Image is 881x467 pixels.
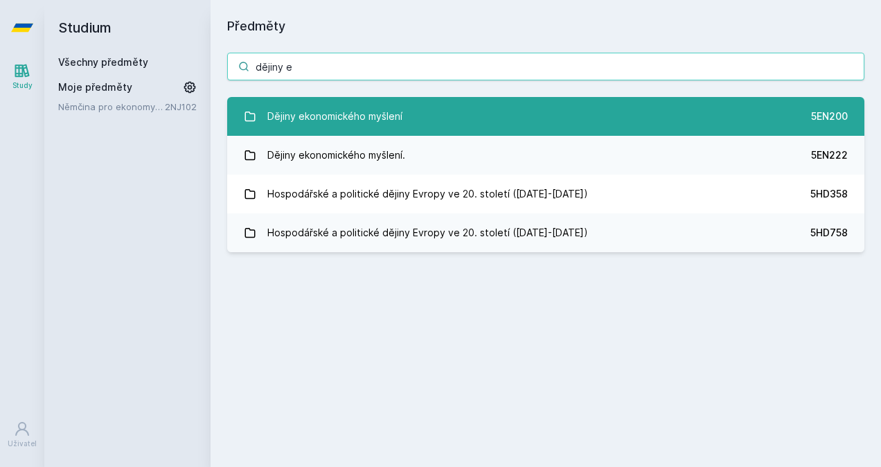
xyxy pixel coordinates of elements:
a: Uživatel [3,414,42,456]
div: Hospodářské a politické dějiny Evropy ve 20. století ([DATE]-[DATE]) [267,219,588,247]
span: Moje předměty [58,80,132,94]
div: Hospodářské a politické dějiny Evropy ve 20. století ([DATE]-[DATE]) [267,180,588,208]
div: 5HD758 [810,226,848,240]
div: Dějiny ekonomického myšlení. [267,141,405,169]
div: 5EN200 [811,109,848,123]
a: Hospodářské a politické dějiny Evropy ve 20. století ([DATE]-[DATE]) 5HD358 [227,175,864,213]
div: 5EN222 [811,148,848,162]
div: Uživatel [8,439,37,449]
div: Study [12,80,33,91]
h1: Předměty [227,17,864,36]
div: Dějiny ekonomického myšlení [267,103,402,130]
div: 5HD358 [810,187,848,201]
a: Dějiny ekonomického myšlení 5EN200 [227,97,864,136]
a: 2NJ102 [165,101,197,112]
a: Všechny předměty [58,56,148,68]
a: Study [3,55,42,98]
a: Dějiny ekonomického myšlení. 5EN222 [227,136,864,175]
a: Němčina pro ekonomy - základní úroveň 2 (A1/A2) [58,100,165,114]
a: Hospodářské a politické dějiny Evropy ve 20. století ([DATE]-[DATE]) 5HD758 [227,213,864,252]
input: Název nebo ident předmětu… [227,53,864,80]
